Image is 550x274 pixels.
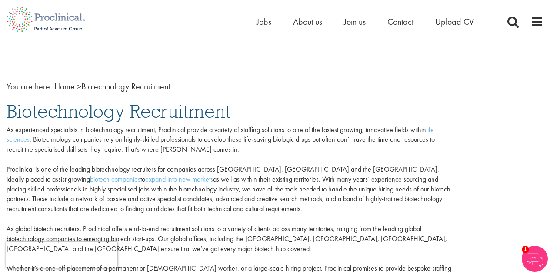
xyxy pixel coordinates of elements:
[257,16,271,27] a: Jobs
[54,81,170,92] span: Biotechnology Recruitment
[293,16,322,27] a: About us
[90,175,140,184] a: biotech companies
[77,81,81,92] span: >
[7,99,230,123] span: Biotechnology Recruitment
[435,16,474,27] a: Upload CV
[145,175,213,184] a: expand into new markets
[344,16,366,27] a: Join us
[522,246,529,253] span: 1
[6,242,117,268] iframe: reCAPTCHA
[54,81,75,92] a: breadcrumb link to Home
[387,16,413,27] a: Contact
[7,81,52,92] span: You are here:
[7,125,434,144] a: life sciences
[522,246,548,272] img: Chatbot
